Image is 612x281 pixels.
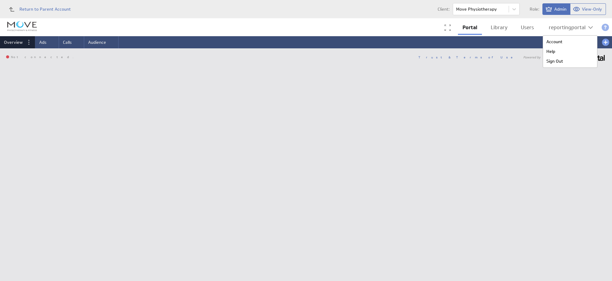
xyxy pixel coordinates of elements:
[544,47,596,56] div: Help
[458,21,482,34] a: Portal
[438,7,450,11] span: Client:
[5,2,71,16] a: Return to Parent Account
[582,6,602,12] span: View-Only
[544,56,596,66] a: Sign Out
[35,36,59,48] li: Ads
[39,40,46,45] span: Ads
[523,56,541,59] span: Powered by
[88,40,106,45] span: Audience
[516,21,538,34] a: Users
[6,19,38,36] div: Go to my dashboards
[23,36,35,48] div: Menu
[570,3,606,15] button: View as View-Only
[542,3,570,15] button: View as Admin
[6,21,38,35] img: Reporting Portal logo
[59,36,84,48] li: Calls
[456,7,497,11] div: Move Physiotherapy
[486,21,512,34] a: Library
[554,6,566,12] span: Admin
[418,55,517,59] a: Trust & Terms of Use
[6,55,74,59] span: Not connected.
[4,40,23,45] span: Overview
[84,36,119,48] li: Audience
[63,40,72,45] span: Calls
[600,36,612,48] div: Add a dashboard
[530,7,539,11] span: Role:
[445,25,451,31] div: Enter full screen (TV) mode
[549,25,586,30] div: reportingportal
[544,37,596,47] a: Account
[19,7,71,11] span: Return to Parent Account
